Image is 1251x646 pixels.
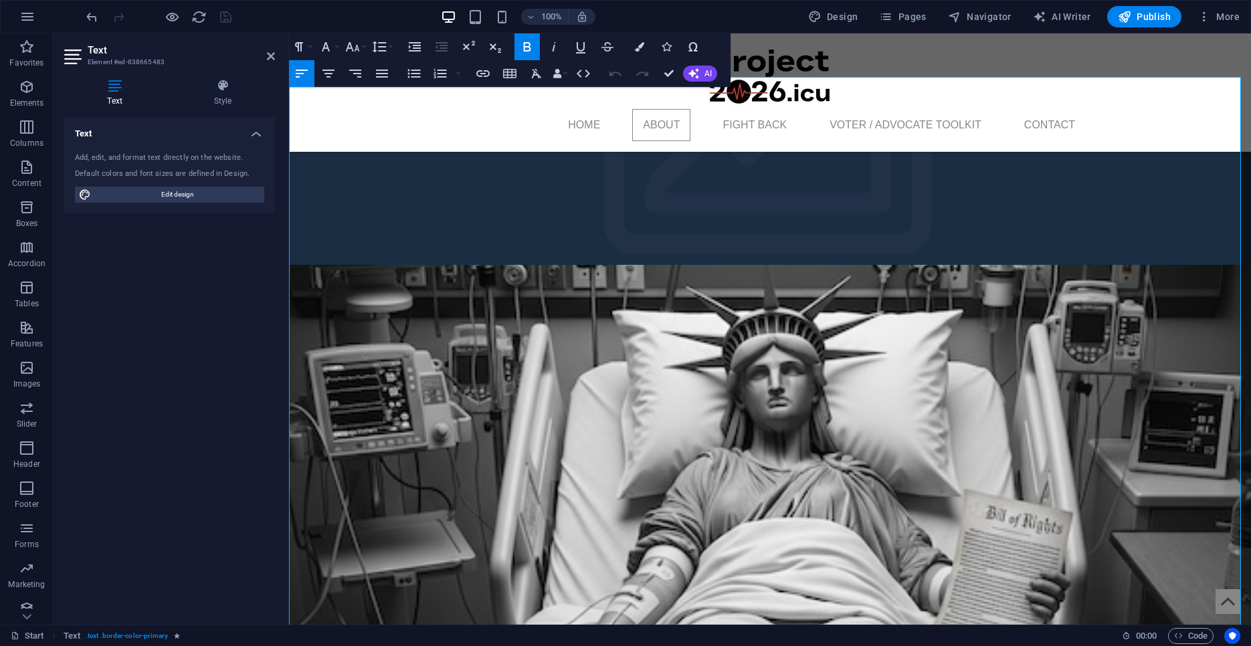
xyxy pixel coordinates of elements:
button: Insert Link [470,60,496,87]
button: Subscript [482,33,508,60]
button: Unordered List [401,60,427,87]
span: 00 00 [1136,628,1157,644]
button: Font Family [316,33,341,60]
button: Icons [654,33,679,60]
button: Align Left [289,60,314,87]
p: Slider [17,419,37,429]
h6: 100% [541,9,563,25]
i: Element contains an animation [174,632,180,639]
h4: Text [64,118,275,142]
button: Ordered List [453,60,464,87]
button: Paragraph Format [289,33,314,60]
span: Navigator [948,10,1012,23]
p: Forms [15,539,39,550]
button: Align Justify [369,60,395,87]
h4: Text [64,79,171,107]
button: Pages [874,6,931,27]
button: 100% [521,9,569,25]
button: Undo (⌘Z) [603,60,628,87]
p: Images [13,379,41,389]
span: Code [1174,628,1208,644]
button: AI [683,66,717,82]
span: More [1197,10,1240,23]
button: Align Right [343,60,368,87]
button: Underline (⌘U) [568,33,593,60]
button: Data Bindings [551,60,569,87]
span: Publish [1118,10,1171,23]
span: Design [808,10,858,23]
span: Pages [879,10,926,23]
button: Clear Formatting [524,60,549,87]
button: Insert Table [497,60,522,87]
i: Undo: Change text (Ctrl+Z) [84,9,100,25]
button: AI Writer [1028,6,1096,27]
p: Accordion [8,258,45,269]
h2: Text [88,44,275,56]
button: Navigator [943,6,1017,27]
button: Line Height [369,33,395,60]
p: Content [12,178,41,189]
span: AI Writer [1033,10,1091,23]
button: Strikethrough [595,33,620,60]
div: Default colors and font sizes are defined in Design. [75,169,264,180]
p: Tables [15,298,39,309]
button: Font Size [343,33,368,60]
i: On resize automatically adjust zoom level to fit chosen device. [576,11,588,23]
a: Click to cancel selection. Double-click to open Pages [11,628,44,644]
h4: Style [171,79,275,107]
button: Decrease Indent [429,33,454,60]
button: Colors [627,33,652,60]
p: Elements [10,98,44,108]
button: Increase Indent [402,33,427,60]
p: Boxes [16,218,38,229]
nav: breadcrumb [64,628,180,644]
button: HTML [571,60,596,87]
p: Features [11,338,43,349]
button: Publish [1107,6,1181,27]
span: Click to select. Double-click to edit [64,628,80,644]
button: Usercentrics [1224,628,1240,644]
button: Design [803,6,864,27]
p: Columns [10,138,43,148]
button: Special Characters [680,33,706,60]
button: Align Center [316,60,341,87]
button: More [1192,6,1245,27]
div: Add, edit, and format text directly on the website. [75,152,264,164]
p: Header [13,459,40,469]
button: Edit design [75,187,264,203]
button: reload [191,9,207,25]
span: AI [704,70,712,78]
span: : [1145,631,1147,641]
p: Marketing [8,579,45,590]
button: Code [1168,628,1214,644]
button: Confirm (⌘+⏎) [656,60,682,87]
button: undo [84,9,100,25]
button: Italic (⌘I) [541,33,567,60]
button: Ordered List [427,60,453,87]
span: Edit design [95,187,260,203]
h6: Session time [1122,628,1157,644]
h3: Element #ed-838665483 [88,56,248,68]
button: Redo (⌘⇧Z) [630,60,655,87]
span: . text .border-color-primary [86,628,169,644]
button: Bold (⌘B) [514,33,540,60]
p: Footer [15,499,39,510]
p: Favorites [9,58,43,68]
button: Superscript [456,33,481,60]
